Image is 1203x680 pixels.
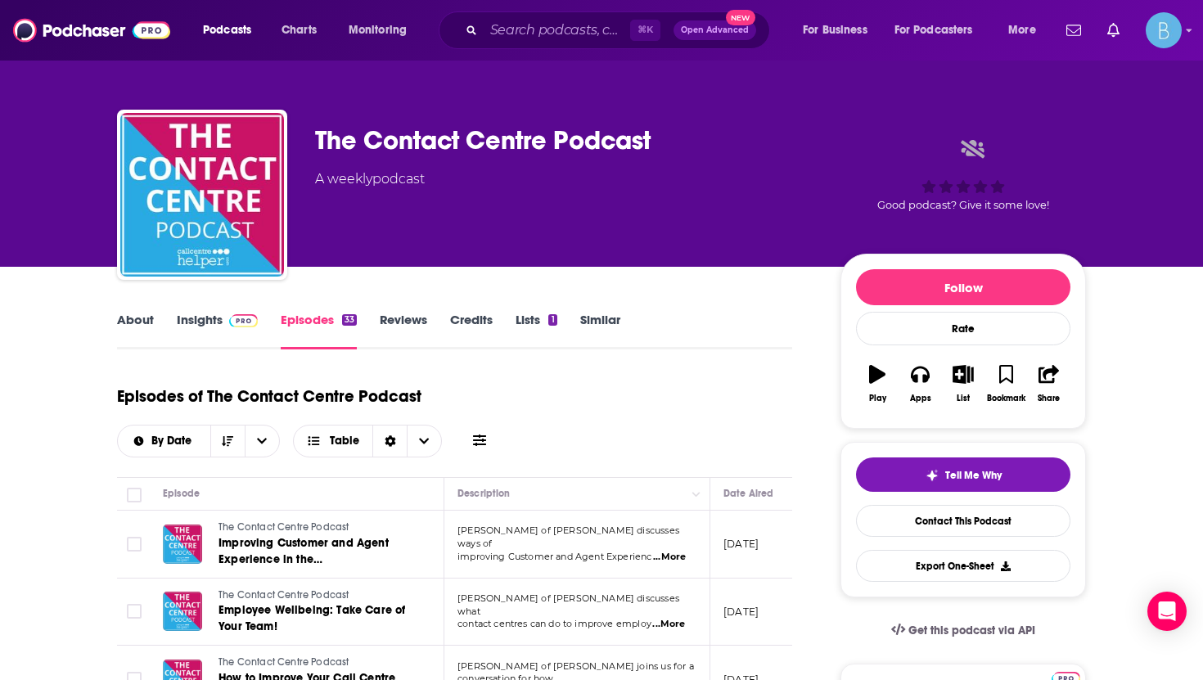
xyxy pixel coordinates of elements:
div: 1 [548,314,556,326]
button: Share [1028,354,1070,413]
span: Get this podcast via API [908,624,1035,637]
button: Column Actions [687,484,706,504]
span: New [726,10,755,25]
img: User Profile [1146,12,1182,48]
span: Toggle select row [127,604,142,619]
a: Charts [271,17,327,43]
button: Follow [856,269,1070,305]
span: contact centres can do to improve employ [457,618,651,629]
div: Bookmark [987,394,1025,403]
button: Export One-Sheet [856,550,1070,582]
span: The Contact Centre Podcast [219,589,349,601]
span: Open Advanced [681,26,749,34]
div: A weekly podcast [315,169,425,189]
span: Good podcast? Give it some love! [877,199,1049,211]
span: Podcasts [203,19,251,42]
span: improving Customer and Agent Experienc [457,551,652,562]
span: The Contact Centre Podcast [219,521,349,533]
a: Credits [450,312,493,349]
a: The Contact Centre Podcast [219,520,415,535]
span: ...More [653,551,686,564]
a: Similar [580,312,620,349]
span: Table [330,435,359,447]
button: Choose View [293,425,443,457]
span: Charts [282,19,317,42]
span: For Podcasters [894,19,973,42]
button: open menu [997,17,1057,43]
a: Show notifications dropdown [1101,16,1126,44]
div: Date Aired [723,484,773,503]
span: Toggle select row [127,537,142,552]
button: Bookmark [984,354,1027,413]
a: Improving Customer and Agent Experience in the [GEOGRAPHIC_DATA] [219,535,415,568]
h1: Episodes of The Contact Centre Podcast [117,386,421,407]
span: For Business [803,19,867,42]
div: Sort Direction [372,426,407,457]
a: The Contact Centre Podcast [219,588,415,603]
a: InsightsPodchaser Pro [177,312,258,349]
button: Sort Direction [210,426,245,457]
button: open menu [191,17,273,43]
span: ⌘ K [630,20,660,41]
div: List [957,394,970,403]
span: More [1008,19,1036,42]
div: Search podcasts, credits, & more... [454,11,786,49]
span: Tell Me Why [945,469,1002,482]
div: Apps [910,394,931,403]
span: Logged in as BLASTmedia [1146,12,1182,48]
div: Play [869,394,886,403]
span: [PERSON_NAME] of [PERSON_NAME] discusses what [457,592,679,617]
a: The Contact Centre Podcast [219,655,415,670]
button: List [942,354,984,413]
button: open menu [245,426,279,457]
div: Rate [856,312,1070,345]
h2: Choose List sort [117,425,280,457]
p: [DATE] [723,605,759,619]
input: Search podcasts, credits, & more... [484,17,630,43]
div: Episode [163,484,200,503]
a: Get this podcast via API [878,610,1048,651]
button: tell me why sparkleTell Me Why [856,457,1070,492]
a: About [117,312,154,349]
button: Play [856,354,899,413]
a: Lists1 [516,312,556,349]
img: tell me why sparkle [926,469,939,482]
span: The Contact Centre Podcast [219,656,349,668]
span: ...More [652,618,685,631]
span: Monitoring [349,19,407,42]
a: Reviews [380,312,427,349]
span: [PERSON_NAME] of [PERSON_NAME] discusses ways of [457,525,679,549]
button: open menu [118,435,210,447]
a: Employee Wellbeing: Take Care of Your Team! [219,602,415,635]
button: open menu [337,17,428,43]
button: Show profile menu [1146,12,1182,48]
img: Podchaser Pro [229,314,258,327]
div: Open Intercom Messenger [1147,592,1187,631]
span: Employee Wellbeing: Take Care of Your Team! [219,603,405,633]
button: open menu [884,17,997,43]
div: Share [1038,394,1060,403]
a: Episodes33 [281,312,357,349]
p: [DATE] [723,537,759,551]
img: The Contact Centre Podcast [120,113,284,277]
div: 33 [342,314,357,326]
img: Podchaser - Follow, Share and Rate Podcasts [13,15,170,46]
span: By Date [151,435,197,447]
button: open menu [791,17,888,43]
span: Improving Customer and Agent Experience in the [GEOGRAPHIC_DATA] [219,536,389,583]
div: Description [457,484,510,503]
button: Open AdvancedNew [674,20,756,40]
a: Show notifications dropdown [1060,16,1088,44]
a: Contact This Podcast [856,505,1070,537]
div: Good podcast? Give it some love! [840,124,1086,226]
button: Apps [899,354,941,413]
